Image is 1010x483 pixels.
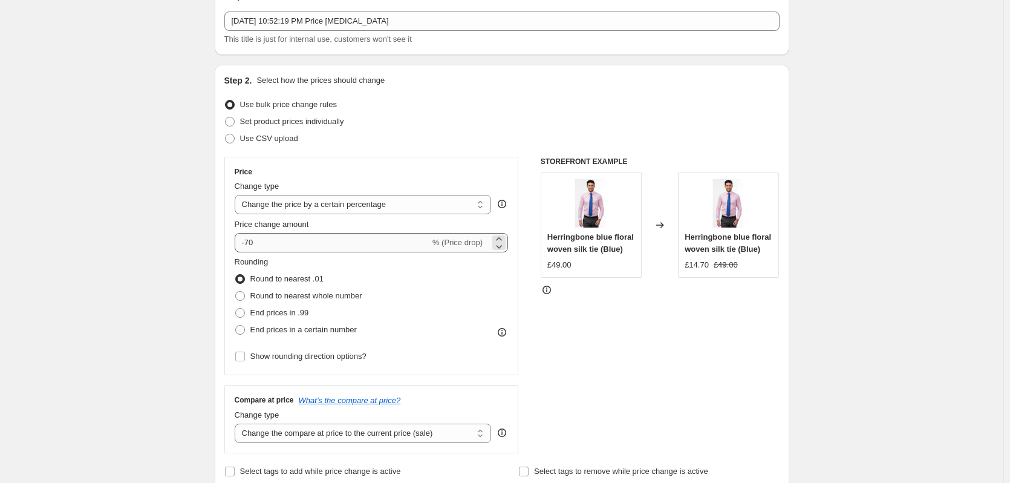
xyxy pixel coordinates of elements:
[714,259,738,271] strike: £49.00
[567,179,615,228] img: RK_02028_80x.jpg
[705,179,753,228] img: RK_02028_80x.jpg
[299,396,401,405] button: What's the compare at price?
[235,233,430,252] input: -15
[541,157,780,166] h6: STOREFRONT EXAMPLE
[256,74,385,87] p: Select how the prices should change
[250,291,362,300] span: Round to nearest whole number
[235,410,279,419] span: Change type
[250,308,309,317] span: End prices in .99
[685,259,709,271] div: £14.70
[547,259,572,271] div: £49.00
[240,100,337,109] span: Use bulk price change rules
[250,352,367,361] span: Show rounding direction options?
[685,232,771,254] span: Herringbone blue floral woven silk tie (Blue)
[250,325,357,334] span: End prices in a certain number
[240,134,298,143] span: Use CSV upload
[240,117,344,126] span: Set product prices individually
[534,467,708,476] span: Select tags to remove while price change is active
[250,274,324,283] span: Round to nearest .01
[240,467,401,476] span: Select tags to add while price change is active
[224,11,780,31] input: 30% off holiday sale
[224,34,412,44] span: This title is just for internal use, customers won't see it
[235,220,309,229] span: Price change amount
[235,257,269,266] span: Rounding
[496,427,508,439] div: help
[235,167,252,177] h3: Price
[235,395,294,405] h3: Compare at price
[224,74,252,87] h2: Step 2.
[235,182,279,191] span: Change type
[432,238,483,247] span: % (Price drop)
[496,198,508,210] div: help
[547,232,634,254] span: Herringbone blue floral woven silk tie (Blue)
